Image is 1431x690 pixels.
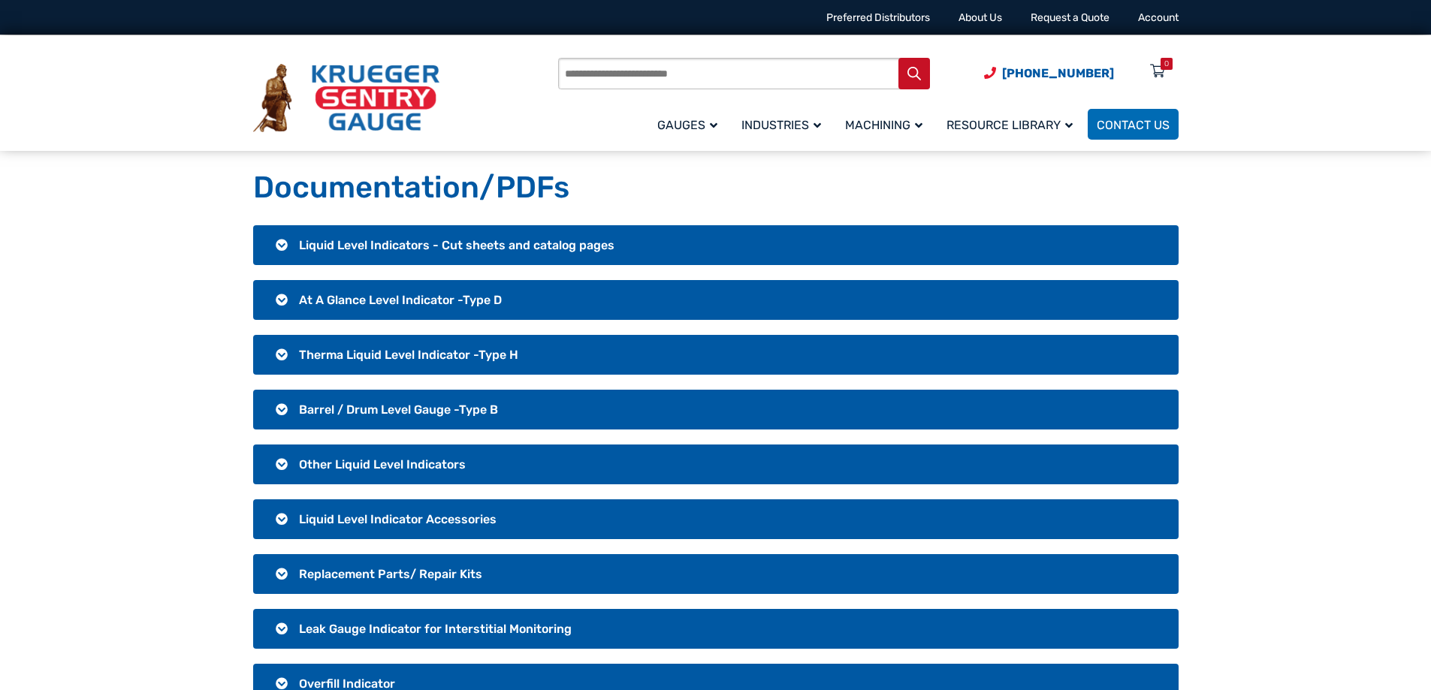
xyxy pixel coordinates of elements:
[845,118,922,132] span: Machining
[299,348,518,362] span: Therma Liquid Level Indicator -Type H
[1088,109,1179,140] a: Contact Us
[648,107,732,142] a: Gauges
[299,402,498,417] span: Barrel / Drum Level Gauge -Type B
[1002,66,1114,80] span: [PHONE_NUMBER]
[299,293,502,307] span: At A Glance Level Indicator -Type D
[657,118,717,132] span: Gauges
[253,169,1179,206] h1: Documentation/PDFs
[299,622,572,636] span: Leak Gauge Indicator for Interstitial Monitoring
[299,512,497,526] span: Liquid Level Indicator Accessories
[836,107,937,142] a: Machining
[741,118,821,132] span: Industries
[1138,11,1179,24] a: Account
[732,107,836,142] a: Industries
[946,118,1073,132] span: Resource Library
[299,238,614,252] span: Liquid Level Indicators - Cut sheets and catalog pages
[959,11,1002,24] a: About Us
[1031,11,1109,24] a: Request a Quote
[984,64,1114,83] a: Phone Number (920) 434-8860
[299,567,482,581] span: Replacement Parts/ Repair Kits
[937,107,1088,142] a: Resource Library
[1097,118,1170,132] span: Contact Us
[253,64,439,133] img: Krueger Sentry Gauge
[826,11,930,24] a: Preferred Distributors
[299,457,466,472] span: Other Liquid Level Indicators
[1164,58,1169,70] div: 0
